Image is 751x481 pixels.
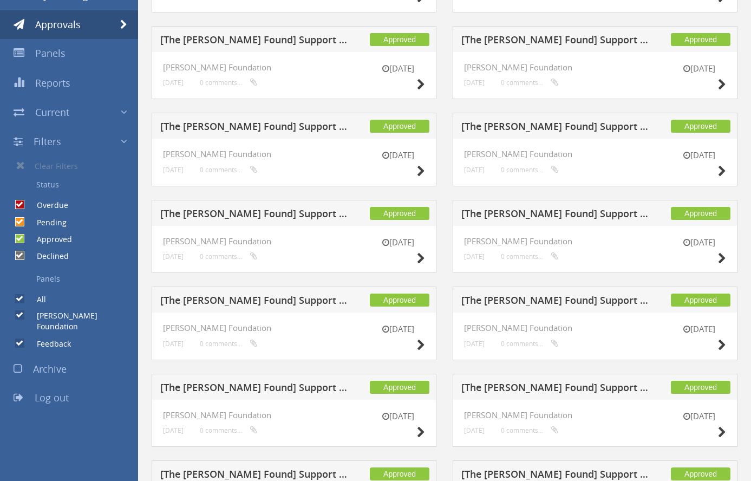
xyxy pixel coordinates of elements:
[163,166,184,174] small: [DATE]
[26,200,68,211] label: Overdue
[370,33,429,46] span: Approved
[200,166,257,174] small: 0 comments...
[163,63,425,72] h4: [PERSON_NAME] Foundation
[163,340,184,348] small: [DATE]
[370,207,429,220] span: Approved
[672,63,726,74] small: [DATE]
[501,166,558,174] small: 0 comments...
[461,382,649,396] h5: [The [PERSON_NAME] Found] Support - new submission
[672,323,726,335] small: [DATE]
[26,294,46,305] label: All
[371,149,425,161] small: [DATE]
[26,251,69,262] label: Declined
[370,467,429,480] span: Approved
[671,294,730,307] span: Approved
[370,381,429,394] span: Approved
[160,121,348,135] h5: [The [PERSON_NAME] Found] Support - new submission
[163,411,425,420] h4: [PERSON_NAME] Foundation
[200,252,257,261] small: 0 comments...
[464,340,485,348] small: [DATE]
[501,340,558,348] small: 0 comments...
[370,294,429,307] span: Approved
[200,340,257,348] small: 0 comments...
[464,79,485,87] small: [DATE]
[35,391,69,404] span: Log out
[8,175,138,194] a: Status
[35,47,66,60] span: Panels
[501,79,558,87] small: 0 comments...
[672,149,726,161] small: [DATE]
[163,426,184,434] small: [DATE]
[35,18,81,31] span: Approvals
[34,135,61,148] span: Filters
[160,382,348,396] h5: [The [PERSON_NAME] Found] Support - new submission
[464,237,726,246] h4: [PERSON_NAME] Foundation
[163,237,425,246] h4: [PERSON_NAME] Foundation
[35,76,70,89] span: Reports
[461,209,649,222] h5: [The [PERSON_NAME] Found] Support - new submission
[8,156,138,175] a: Clear Filters
[200,426,257,434] small: 0 comments...
[461,35,649,48] h5: [The [PERSON_NAME] Found] Support - new submission
[26,310,138,332] label: [PERSON_NAME] Foundation
[461,295,649,309] h5: [The [PERSON_NAME] Found] Support - new submission
[26,339,71,349] label: Feedback
[464,166,485,174] small: [DATE]
[26,234,72,245] label: Approved
[163,323,425,333] h4: [PERSON_NAME] Foundation
[371,411,425,422] small: [DATE]
[200,79,257,87] small: 0 comments...
[464,149,726,159] h4: [PERSON_NAME] Foundation
[163,79,184,87] small: [DATE]
[8,270,138,288] a: Panels
[671,467,730,480] span: Approved
[461,121,649,135] h5: [The [PERSON_NAME] Found] Support - new submission
[671,381,730,394] span: Approved
[160,295,348,309] h5: [The [PERSON_NAME] Found] Support - new submission
[501,426,558,434] small: 0 comments...
[671,207,730,220] span: Approved
[464,426,485,434] small: [DATE]
[671,33,730,46] span: Approved
[370,120,429,133] span: Approved
[672,237,726,248] small: [DATE]
[464,252,485,261] small: [DATE]
[371,237,425,248] small: [DATE]
[464,323,726,333] h4: [PERSON_NAME] Foundation
[671,120,730,133] span: Approved
[464,63,726,72] h4: [PERSON_NAME] Foundation
[464,411,726,420] h4: [PERSON_NAME] Foundation
[35,106,69,119] span: Current
[371,323,425,335] small: [DATE]
[160,209,348,222] h5: [The [PERSON_NAME] Found] Support - new submission
[160,35,348,48] h5: [The [PERSON_NAME] Found] Support - new submission
[672,411,726,422] small: [DATE]
[163,149,425,159] h4: [PERSON_NAME] Foundation
[26,217,67,228] label: Pending
[501,252,558,261] small: 0 comments...
[33,362,67,375] span: Archive
[371,63,425,74] small: [DATE]
[163,252,184,261] small: [DATE]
